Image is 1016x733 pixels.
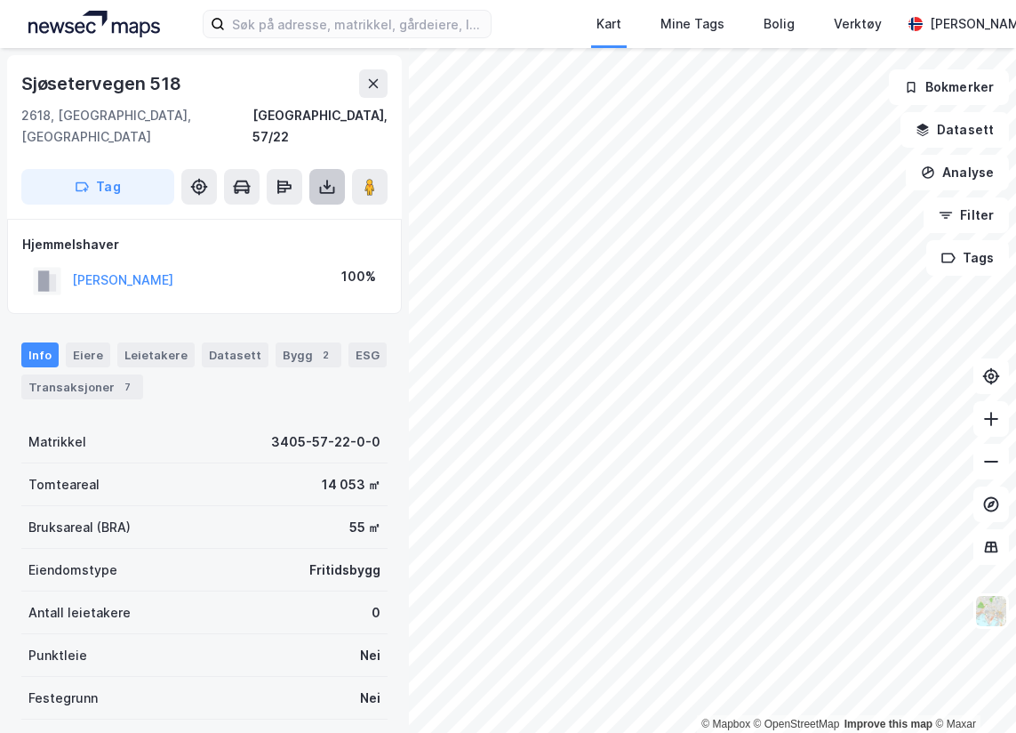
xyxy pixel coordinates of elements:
div: Antall leietakere [28,602,131,624]
div: Datasett [202,342,268,367]
div: 0 [372,602,380,624]
div: Kart [596,13,621,35]
div: Nei [360,688,380,709]
div: Leietakere [117,342,195,367]
div: Hjemmelshaver [22,234,387,255]
div: Verktøy [834,13,882,35]
div: Kontrollprogram for chat [927,648,1016,733]
div: Festegrunn [28,688,98,709]
div: Bruksareal (BRA) [28,517,131,538]
div: Tomteareal [28,474,100,495]
div: Nei [360,645,380,666]
div: 55 ㎡ [349,517,380,538]
button: Datasett [900,112,1009,148]
iframe: Chat Widget [927,648,1016,733]
div: Bolig [764,13,795,35]
div: ESG [348,342,387,367]
button: Tag [21,169,174,205]
div: Bygg [276,342,341,367]
div: 2618, [GEOGRAPHIC_DATA], [GEOGRAPHIC_DATA] [21,105,252,148]
div: Matrikkel [28,431,86,453]
div: 100% [341,266,376,287]
div: Fritidsbygg [309,560,380,581]
div: Info [21,342,59,367]
div: Punktleie [28,645,87,666]
button: Tags [926,240,1009,276]
div: Mine Tags [660,13,724,35]
div: 7 [118,378,136,396]
div: Eiere [66,342,110,367]
input: Søk på adresse, matrikkel, gårdeiere, leietakere eller personer [225,11,491,37]
a: Mapbox [701,718,750,730]
div: 3405-57-22-0-0 [271,431,380,453]
div: 14 053 ㎡ [322,474,380,495]
button: Bokmerker [889,69,1009,105]
div: 2 [316,346,334,364]
div: Transaksjoner [21,375,143,399]
div: Sjøsetervegen 518 [21,69,185,98]
div: [GEOGRAPHIC_DATA], 57/22 [252,105,388,148]
img: logo.a4113a55bc3d86da70a041830d287a7e.svg [28,11,160,37]
img: Z [974,594,1008,628]
div: Eiendomstype [28,560,117,581]
button: Analyse [906,155,1009,190]
a: OpenStreetMap [754,718,840,730]
a: Improve this map [844,718,932,730]
button: Filter [924,197,1009,233]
